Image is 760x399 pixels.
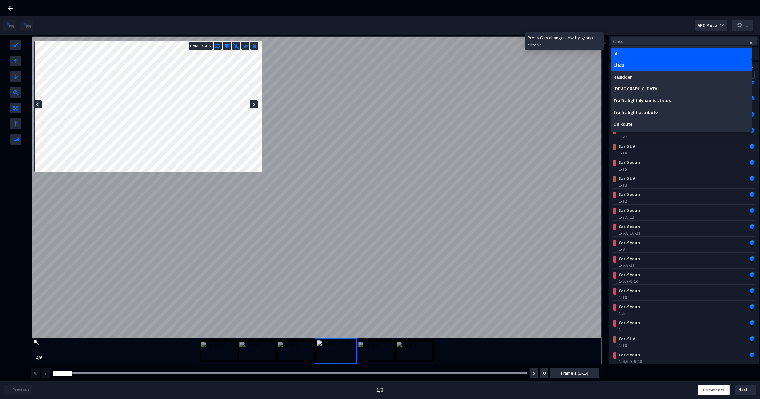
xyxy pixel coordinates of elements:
div: Traffic light attribute [613,110,750,115]
button: Next → [735,385,756,395]
img: svg+xml;base64,PHN2ZyBhcmlhLWhpZGRlbj0idHJ1ZSIgZm9jdXNhYmxlPSJmYWxzZSIgZGF0YS1wcmVmaXg9ImZhcyIgZG... [533,372,535,376]
img: svg+xml;base64,PHN2ZyB3aWR0aD0iMjAiIGhlaWdodD0iMjAiIHZpZXdCb3g9IjAgMCAyMCAyMCIgZmlsbD0ibm9uZSIgeG... [233,43,239,49]
button: Frame 1 (1-25) [550,368,599,378]
img: Annotation [750,176,755,181]
div: On Route [613,122,750,127]
img: camera [201,342,237,360]
img: Annotation [750,224,755,229]
img: svg+xml;base64,PHN2ZyBhcmlhLWhpZGRlbj0idHJ1ZSIgZm9jdXNhYmxlPSJmYWxzZSIgZGF0YS1wcmVmaXg9ImZhcyIgZG... [542,369,546,377]
span: down [720,23,724,28]
button: Comments [698,385,730,395]
div: 1-10 [619,294,752,300]
img: Annotation [750,288,755,293]
div: Car-Sedan [616,303,727,310]
div: Id [611,48,752,60]
img: Annotation [750,208,755,213]
div: Id [613,51,750,56]
div: Car-Sedan [616,223,727,230]
img: Annotation [750,192,755,197]
div: 1-13 [619,182,752,188]
div: 1-15 [619,166,752,172]
div: Car-Sedan [616,239,727,246]
div: 1-6, 8-11 [619,262,752,268]
div: On Route [611,118,752,130]
div: Car-SUV [616,336,727,342]
button: down [732,20,753,31]
div: 1-4, 6-7, 9-10 [619,358,752,365]
img: Annotation [750,144,755,149]
div: Car-SUV [616,143,727,150]
span: down [745,24,749,27]
div: 1 / 3 [376,386,383,394]
img: Annotation [750,352,755,357]
div: 1-10 [619,342,752,349]
div: Press G to change view-by-group criteria [525,32,604,50]
span: Frame 1 (1-25) [561,370,588,377]
span: Comments [703,386,724,393]
div: Car-Sedan [616,191,727,198]
div: Class [611,60,752,71]
img: Annotation [750,112,755,117]
div: Car-SUV [616,175,727,182]
img: camera [317,340,355,362]
img: Annotation [750,256,755,261]
img: Annotation [750,80,755,85]
img: Annotation [750,128,755,133]
img: Annotation [750,272,755,277]
button: APC Modedown [695,20,727,31]
div: [DEMOGRAPHIC_DATA] [613,86,750,92]
div: Car-Sedan [616,159,727,166]
div: Class [613,63,750,68]
img: camera [239,342,275,360]
div: 1-7, 9, 11 [619,214,752,220]
div: Car-Sedan [616,319,727,326]
img: Annotation [750,96,755,101]
img: camera [278,342,313,360]
div: 1-5, 7-8, 10 [619,278,752,284]
img: Annotation [750,240,755,245]
div: Traffic light dynamic status [611,95,752,107]
div: Car-Sedan [616,352,727,358]
div: HasRider [611,71,752,83]
div: CAM_BACK [189,42,213,50]
div: Car-Sedan [616,255,727,262]
img: svg+xml;base64,PHN2ZyB3aWR0aD0iMTUiIGhlaWdodD0iMTYiIHZpZXdCb3g9IjAgMCAxNSAxNiIgZmlsbD0ibm9uZSIgeG... [225,43,230,48]
div: HasSiren [611,83,752,95]
div: 189 [747,63,753,69]
div: Traffic light dynamic status [613,98,750,103]
div: 1 [619,326,752,333]
div: 1-3 [619,246,752,252]
div: Car-Sedan [616,271,727,278]
div: 1-6, 8, 10-11 [619,230,752,236]
div: Traffic light attribute [611,107,752,118]
div: Car-Sedan [616,287,727,294]
img: Annotation [750,160,755,165]
span: Class [613,38,755,45]
span: APC Mode [698,22,717,29]
img: camera [358,342,394,360]
div: 1-5 [619,310,752,317]
div: HasRider [613,75,750,80]
img: Annotation [750,320,755,325]
div: 1-27 [619,134,752,140]
div: 1-12 [619,198,752,204]
img: Annotation [750,336,755,341]
div: Car-Sedan [616,207,727,214]
img: Annotation [750,304,755,309]
div: 1-18 [619,150,752,156]
img: camera [397,342,432,360]
span: Next → [738,387,753,393]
